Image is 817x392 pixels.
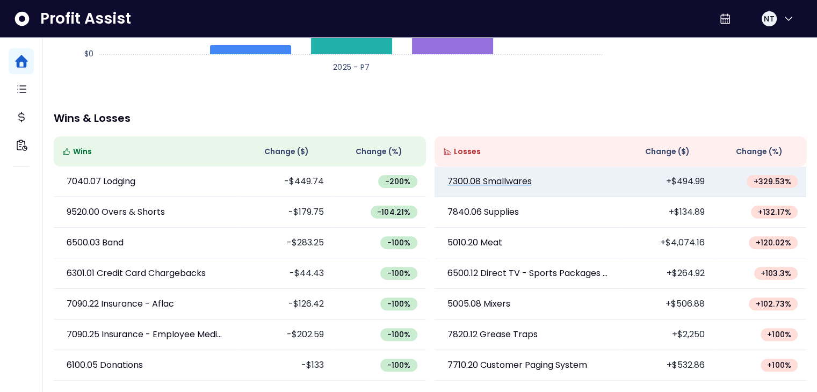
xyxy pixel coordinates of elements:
[454,146,481,157] span: Losses
[767,329,791,340] span: + 100 %
[761,268,791,279] span: + 103.3 %
[753,176,791,187] span: + 329.53 %
[240,197,332,228] td: -$179.75
[620,166,713,197] td: +$494.99
[620,320,713,350] td: +$2,250
[645,146,690,157] span: Change ( $ )
[333,62,370,72] text: 2025 - P7
[385,176,410,187] span: -200 %
[447,267,608,280] p: 6500.12 Direct TV - Sports Packages NFL
[755,299,791,309] span: + 102.73 %
[67,267,206,280] p: 6301.01 Credit Card Chargebacks
[377,207,411,217] span: -104.21 %
[264,146,309,157] span: Change ( $ )
[67,297,174,310] p: 7090.22 Insurance - Aflac
[757,207,791,217] span: + 132.17 %
[620,350,713,381] td: +$532.86
[764,13,774,24] span: NT
[736,146,783,157] span: Change (%)
[620,228,713,258] td: +$4,074.16
[240,350,332,381] td: -$133
[447,297,510,310] p: 5005.08 Mixers
[240,258,332,289] td: -$44.43
[73,146,92,157] span: Wins
[356,146,402,157] span: Change (%)
[240,166,332,197] td: -$449.74
[620,258,713,289] td: +$264.92
[620,289,713,320] td: +$506.88
[755,237,791,248] span: + 120.02 %
[447,236,502,249] p: 5010.20 Meat
[40,9,131,28] span: Profit Assist
[240,289,332,320] td: -$126.42
[387,360,410,371] span: -100 %
[387,299,410,309] span: -100 %
[387,268,410,279] span: -100 %
[387,329,410,340] span: -100 %
[67,206,165,219] p: 9520.00 Overs & Shorts
[240,228,332,258] td: -$283.25
[67,236,124,249] p: 6500.03 Band
[67,175,135,188] p: 7040.07 Lodging
[447,175,532,188] p: 7300.08 Smallwares
[84,48,93,59] text: $0
[767,360,791,371] span: + 100 %
[447,206,519,219] p: 7840.06 Supplies
[447,328,538,341] p: 7820.12 Grease Traps
[67,328,227,341] p: 7090.25 Insurance - Employee Medical
[387,237,410,248] span: -100 %
[240,320,332,350] td: -$202.59
[67,359,143,372] p: 6100.05 Donations
[447,359,587,372] p: 7710.20 Customer Paging System
[54,113,806,124] p: Wins & Losses
[620,197,713,228] td: +$134.89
